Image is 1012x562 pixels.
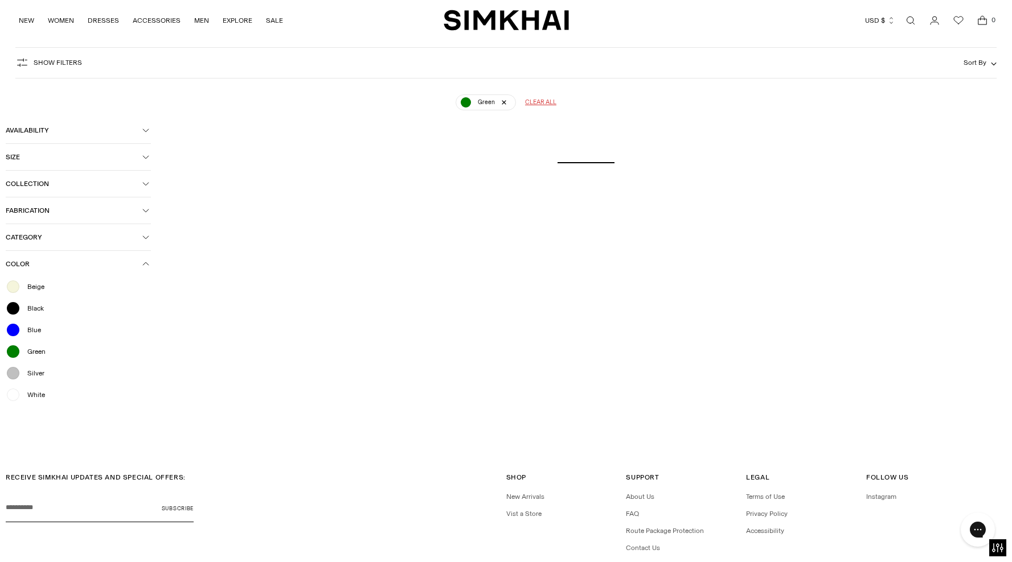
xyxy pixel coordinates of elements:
a: DRESSES [88,8,119,33]
button: Subscribe [162,494,194,522]
a: Instagram [866,493,896,501]
span: Silver [21,368,44,378]
a: EXPLORE [223,8,252,33]
a: Vist a Store [506,510,542,518]
span: Shop [506,473,526,481]
span: Show Filters [34,59,82,67]
span: Collection [6,180,142,188]
span: Clear all [525,98,556,107]
button: Color [6,251,151,277]
button: Collection [6,171,151,197]
a: Green [456,94,516,110]
button: Size [6,144,151,170]
button: Category [6,224,151,250]
span: Black [21,303,44,313]
button: Availability [6,117,151,143]
span: 0 [988,15,998,25]
a: About Us [626,493,654,501]
a: Open cart modal [971,9,994,32]
span: Availability [6,126,142,134]
a: Accessibility [746,527,784,535]
span: Support [626,473,659,481]
span: White [21,390,45,400]
a: MEN [194,8,209,33]
button: Fabrication [6,197,151,224]
a: SIMKHAI [444,9,569,31]
iframe: Sign Up via Text for Offers [9,519,114,553]
a: FAQ [626,510,639,518]
a: WOMEN [48,8,74,33]
span: RECEIVE SIMKHAI UPDATES AND SPECIAL OFFERS: [6,473,186,481]
a: NEW [19,8,34,33]
span: Legal [746,473,769,481]
span: Size [6,153,142,161]
a: Wishlist [947,9,970,32]
button: Show Filters [15,53,82,72]
button: Sort By [964,56,997,69]
a: Contact Us [626,544,660,552]
a: SALE [266,8,283,33]
button: USD $ [865,8,895,33]
span: Fabrication [6,206,142,214]
a: Open search modal [899,9,922,32]
span: Follow Us [866,473,908,481]
span: Sort By [964,59,986,67]
a: New Arrivals [506,493,544,501]
a: Go to the account page [923,9,946,32]
a: Clear all [525,94,556,110]
span: Beige [21,282,44,292]
a: Route Package Protection [626,527,704,535]
iframe: Gorgias live chat messenger [955,509,1001,551]
a: Terms of Use [746,493,785,501]
span: Green [21,346,46,357]
span: Color [6,260,142,268]
span: Category [6,233,142,241]
a: Privacy Policy [746,510,788,518]
span: Blue [21,325,41,335]
a: ACCESSORIES [133,8,181,33]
